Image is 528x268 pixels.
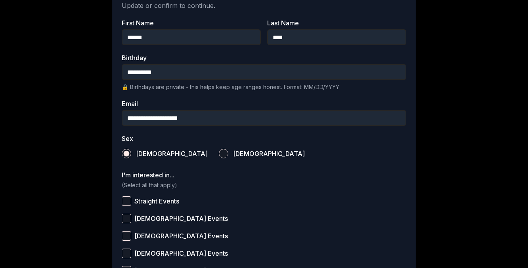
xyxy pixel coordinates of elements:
[233,150,305,157] span: [DEMOGRAPHIC_DATA]
[122,172,406,178] label: I'm interested in...
[122,20,261,26] label: First Name
[134,215,228,222] span: [DEMOGRAPHIC_DATA] Events
[122,83,406,91] p: 🔒 Birthdays are private - this helps keep age ranges honest. Format: MM/DD/YYYY
[122,1,406,10] p: Update or confirm to continue.
[122,214,131,223] button: [DEMOGRAPHIC_DATA] Events
[122,231,131,241] button: [DEMOGRAPHIC_DATA] Events
[267,20,406,26] label: Last Name
[219,149,228,158] button: [DEMOGRAPHIC_DATA]
[122,196,131,206] button: Straight Events
[136,150,208,157] span: [DEMOGRAPHIC_DATA]
[122,181,406,189] p: (Select all that apply)
[122,101,406,107] label: Email
[134,233,228,239] span: [DEMOGRAPHIC_DATA] Events
[122,55,406,61] label: Birthday
[134,198,179,204] span: Straight Events
[122,149,131,158] button: [DEMOGRAPHIC_DATA]
[122,135,406,142] label: Sex
[122,249,131,258] button: [DEMOGRAPHIC_DATA] Events
[134,250,228,257] span: [DEMOGRAPHIC_DATA] Events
